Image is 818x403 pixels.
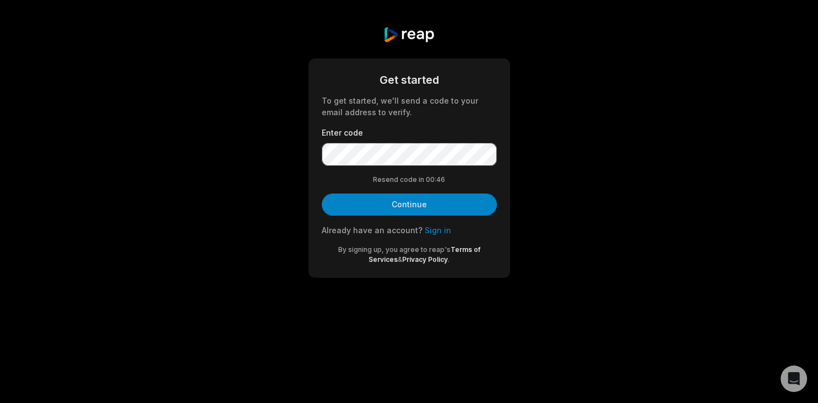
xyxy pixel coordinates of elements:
[322,127,497,138] label: Enter code
[448,255,449,264] span: .
[398,255,402,264] span: &
[322,95,497,118] div: To get started, we'll send a code to your email address to verify.
[322,194,497,216] button: Continue
[425,225,451,235] a: Sign in
[322,175,497,185] div: Resend code in 00:
[402,255,448,264] a: Privacy Policy
[436,175,445,185] span: 46
[383,26,435,43] img: reap
[338,245,451,254] span: By signing up, you agree to reap's
[322,72,497,88] div: Get started
[781,366,807,392] div: Open Intercom Messenger
[369,245,480,264] a: Terms of Services
[322,225,422,235] span: Already have an account?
